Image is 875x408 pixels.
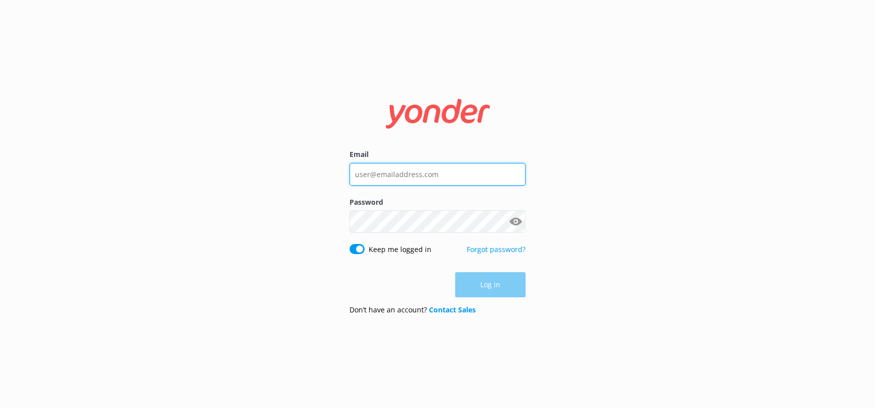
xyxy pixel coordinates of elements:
[429,305,476,314] a: Contact Sales
[349,163,526,186] input: user@emailaddress.com
[349,197,526,208] label: Password
[505,212,526,232] button: Show password
[349,304,476,315] p: Don’t have an account?
[349,149,526,160] label: Email
[467,244,526,254] a: Forgot password?
[369,244,431,255] label: Keep me logged in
